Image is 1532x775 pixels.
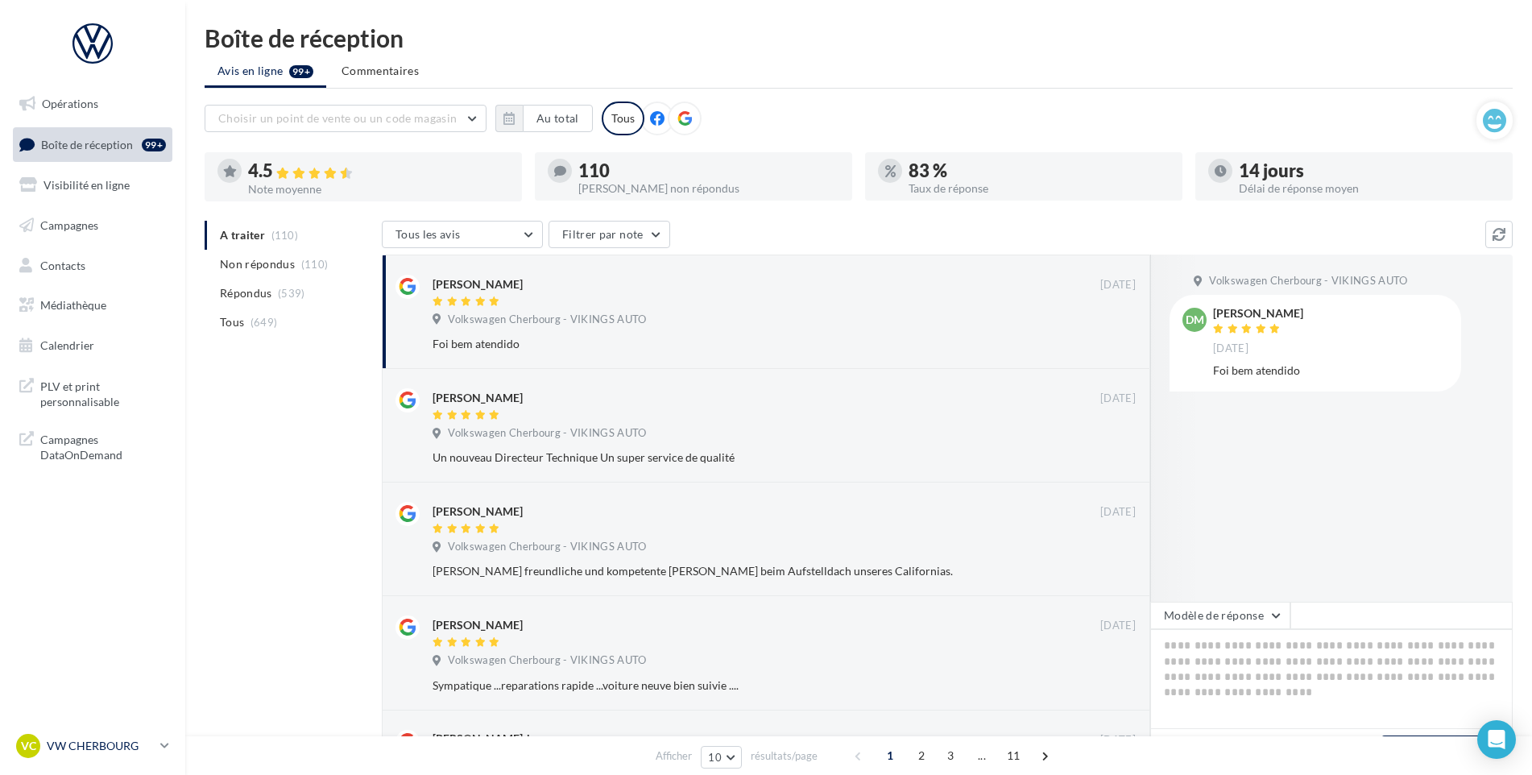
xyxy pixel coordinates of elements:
[877,743,903,769] span: 1
[21,738,36,754] span: VC
[1100,392,1136,406] span: [DATE]
[220,256,295,272] span: Non répondus
[218,111,457,125] span: Choisir un point de vente ou un code magasin
[448,313,646,327] span: Volkswagen Cherbourg - VIKINGS AUTO
[220,285,272,301] span: Répondus
[10,87,176,121] a: Opérations
[220,314,244,330] span: Tous
[448,653,646,668] span: Volkswagen Cherbourg - VIKINGS AUTO
[10,168,176,202] a: Visibilité en ligne
[433,504,523,520] div: [PERSON_NAME]
[205,105,487,132] button: Choisir un point de vente ou un code magasin
[1100,619,1136,633] span: [DATE]
[1477,720,1516,759] div: Open Intercom Messenger
[251,316,278,329] span: (649)
[1213,308,1303,319] div: [PERSON_NAME]
[42,97,98,110] span: Opérations
[448,426,646,441] span: Volkswagen Cherbourg - VIKINGS AUTO
[1150,602,1290,629] button: Modèle de réponse
[578,183,839,194] div: [PERSON_NAME] non répondus
[248,162,509,180] div: 4.5
[40,218,98,232] span: Campagnes
[433,450,1031,466] div: Un nouveau Directeur Technique Un super service de qualité
[433,678,1031,694] div: Sympatique ...reparations rapide ...voiture neuve bien suivie ....
[40,258,85,271] span: Contacts
[342,63,419,79] span: Commentaires
[701,746,742,769] button: 10
[10,209,176,242] a: Campagnes
[13,731,172,761] a: VC VW CHERBOURG
[205,26,1513,50] div: Boîte de réception
[1239,183,1500,194] div: Délai de réponse moyen
[433,617,523,633] div: [PERSON_NAME]
[47,738,154,754] p: VW CHERBOURG
[495,105,593,132] button: Au total
[433,390,523,406] div: [PERSON_NAME]
[301,258,329,271] span: (110)
[382,221,543,248] button: Tous les avis
[578,162,839,180] div: 110
[433,731,551,747] div: [PERSON_NAME]-horn
[10,249,176,283] a: Contacts
[1239,162,1500,180] div: 14 jours
[549,221,670,248] button: Filtrer par note
[523,105,593,132] button: Au total
[10,369,176,417] a: PLV et print personnalisable
[433,276,523,292] div: [PERSON_NAME]
[395,227,461,241] span: Tous les avis
[1209,274,1407,288] span: Volkswagen Cherbourg - VIKINGS AUTO
[1000,743,1027,769] span: 11
[751,748,818,764] span: résultats/page
[1186,312,1204,328] span: DM
[10,288,176,322] a: Médiathèque
[938,743,963,769] span: 3
[1100,505,1136,520] span: [DATE]
[656,748,692,764] span: Afficher
[1213,363,1448,379] div: Foi bem atendido
[10,422,176,470] a: Campagnes DataOnDemand
[278,287,305,300] span: (539)
[1100,733,1136,748] span: [DATE]
[10,127,176,162] a: Boîte de réception99+
[1100,278,1136,292] span: [DATE]
[909,743,934,769] span: 2
[43,178,130,192] span: Visibilité en ligne
[909,162,1170,180] div: 83 %
[40,298,106,312] span: Médiathèque
[602,102,644,135] div: Tous
[40,375,166,410] span: PLV et print personnalisable
[969,743,995,769] span: ...
[41,137,133,151] span: Boîte de réception
[248,184,509,195] div: Note moyenne
[1213,342,1248,356] span: [DATE]
[142,139,166,151] div: 99+
[10,329,176,363] a: Calendrier
[433,563,1031,579] div: [PERSON_NAME] freundliche und kompetente [PERSON_NAME] beim Aufstelldach unseres Californias.
[433,336,1031,352] div: Foi bem atendido
[40,338,94,352] span: Calendrier
[909,183,1170,194] div: Taux de réponse
[40,429,166,463] span: Campagnes DataOnDemand
[448,540,646,554] span: Volkswagen Cherbourg - VIKINGS AUTO
[708,751,722,764] span: 10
